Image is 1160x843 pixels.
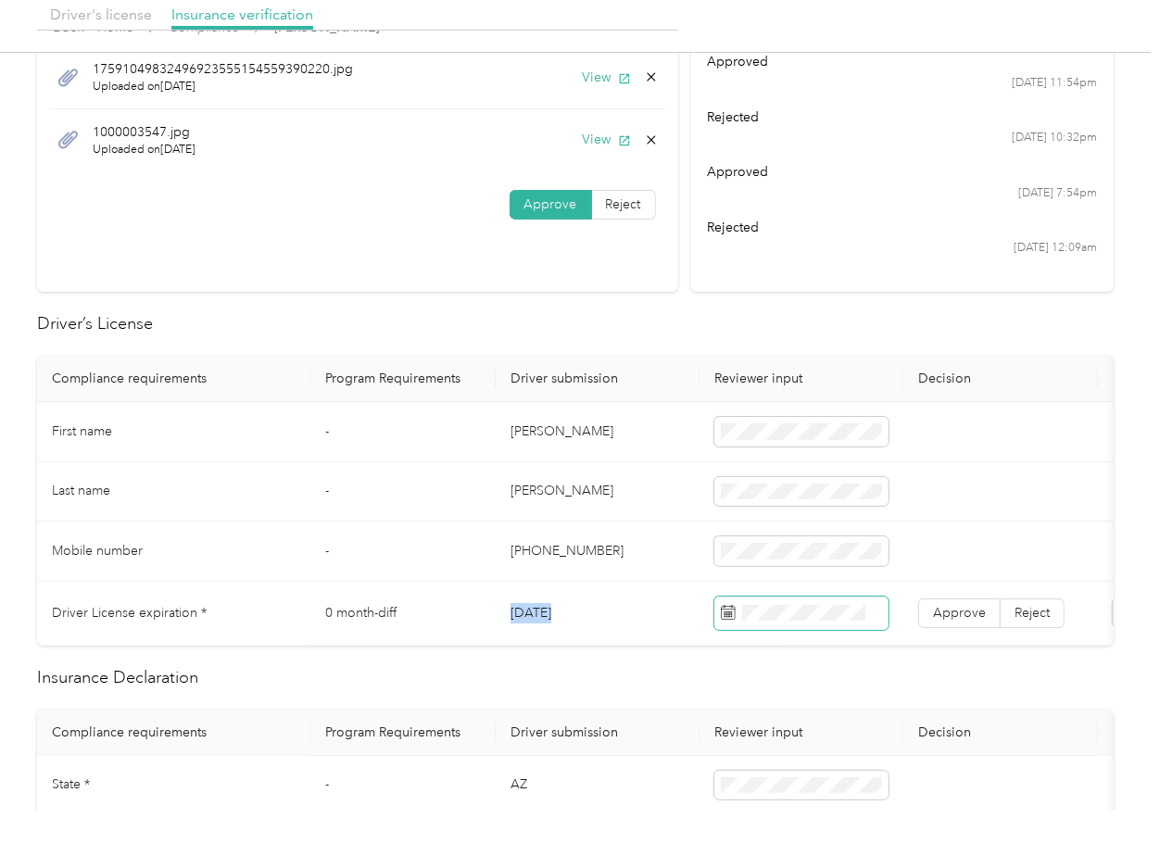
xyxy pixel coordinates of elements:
span: Uploaded on [DATE] [93,142,195,158]
time: [DATE] 7:54pm [1018,185,1097,202]
th: Compliance requirements [37,710,310,756]
th: Program Requirements [310,356,496,402]
span: First name [52,423,112,439]
td: - [310,402,496,462]
td: - [310,522,496,582]
span: Uploaded on [DATE] [93,79,353,95]
td: First name [37,402,310,462]
span: Driver License expiration * [52,605,207,621]
h2: Insurance Declaration [37,665,1114,690]
td: 0 month-diff [310,582,496,646]
time: [DATE] 11:54pm [1012,75,1097,92]
h2: Driver’s License [37,311,1114,336]
button: View [583,130,631,149]
td: [PERSON_NAME] [496,402,700,462]
th: Driver submission [496,710,700,756]
iframe: Everlance-gr Chat Button Frame [1056,739,1160,843]
td: Last name [37,462,310,522]
span: Last name [52,483,110,498]
th: Decision [903,356,1098,402]
th: Driver submission [496,356,700,402]
td: State * [37,756,310,816]
td: [PERSON_NAME] [496,462,700,522]
span: Approve [933,605,986,621]
td: Driver License expiration * [37,582,310,646]
th: Program Requirements [310,710,496,756]
th: Compliance requirements [37,356,310,402]
time: [DATE] 12:09am [1014,240,1097,257]
span: State * [52,776,90,792]
span: Insurance verification [171,6,313,23]
button: View [583,68,631,87]
td: [DATE] [496,582,700,646]
td: - [310,462,496,522]
td: - [310,756,496,816]
div: approved [707,162,1097,182]
time: [DATE] 10:32pm [1012,130,1097,146]
th: Decision [903,710,1098,756]
div: rejected [707,218,1097,237]
span: Reject [606,196,641,212]
td: [PHONE_NUMBER] [496,522,700,582]
span: Mobile number [52,543,143,559]
span: Approve [524,196,577,212]
span: Driver's license [50,6,152,23]
th: Reviewer input [700,710,903,756]
td: AZ [496,756,700,816]
th: Reviewer input [700,356,903,402]
span: 1000003547.jpg [93,122,195,142]
td: Mobile number [37,522,310,582]
span: Reject [1015,605,1050,621]
div: approved [707,52,1097,71]
span: 17591049832496923555154559390220.jpg [93,59,353,79]
div: rejected [707,107,1097,127]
